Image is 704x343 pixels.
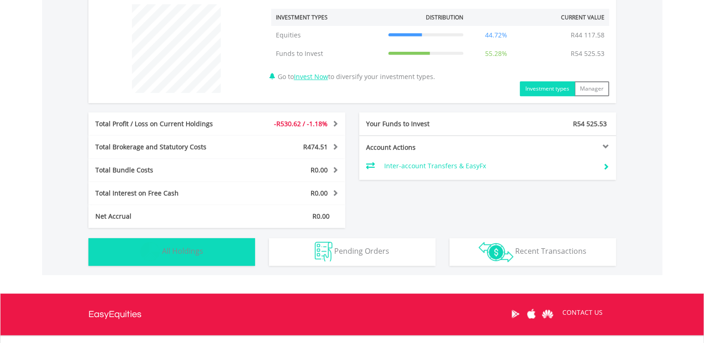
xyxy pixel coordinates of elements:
div: Total Interest on Free Cash [88,189,238,198]
div: Your Funds to Invest [359,119,488,129]
td: Funds to Invest [271,44,384,63]
button: Manager [574,81,609,96]
button: Recent Transactions [449,238,616,266]
span: R474.51 [303,142,328,151]
span: Recent Transactions [515,246,586,256]
a: CONTACT US [556,300,609,325]
a: Apple [523,300,540,328]
span: All Holdings [162,246,203,256]
button: All Holdings [88,238,255,266]
div: Distribution [426,13,463,21]
button: Investment types [520,81,575,96]
div: Net Accrual [88,212,238,221]
span: R54 525.53 [573,119,607,128]
span: R0.00 [311,189,328,197]
a: EasyEquities [88,294,142,335]
a: Invest Now [294,72,328,81]
a: Google Play [507,300,523,328]
span: R0.00 [312,212,330,220]
td: R54 525.53 [566,44,609,63]
div: Total Bundle Costs [88,165,238,175]
div: Total Profit / Loss on Current Holdings [88,119,238,129]
img: holdings-wht.png [140,242,160,262]
td: 55.28% [468,44,524,63]
a: Huawei [540,300,556,328]
span: -R530.62 / -1.18% [274,119,328,128]
th: Current Value [524,9,609,26]
img: transactions-zar-wht.png [479,242,513,262]
td: Equities [271,26,384,44]
td: 44.72% [468,26,524,44]
th: Investment Types [271,9,384,26]
button: Pending Orders [269,238,436,266]
div: Account Actions [359,143,488,152]
td: Inter-account Transfers & EasyFx [384,159,596,173]
span: R0.00 [311,165,328,174]
img: pending_instructions-wht.png [315,242,332,262]
span: Pending Orders [334,246,389,256]
td: R44 117.58 [566,26,609,44]
div: Total Brokerage and Statutory Costs [88,142,238,152]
